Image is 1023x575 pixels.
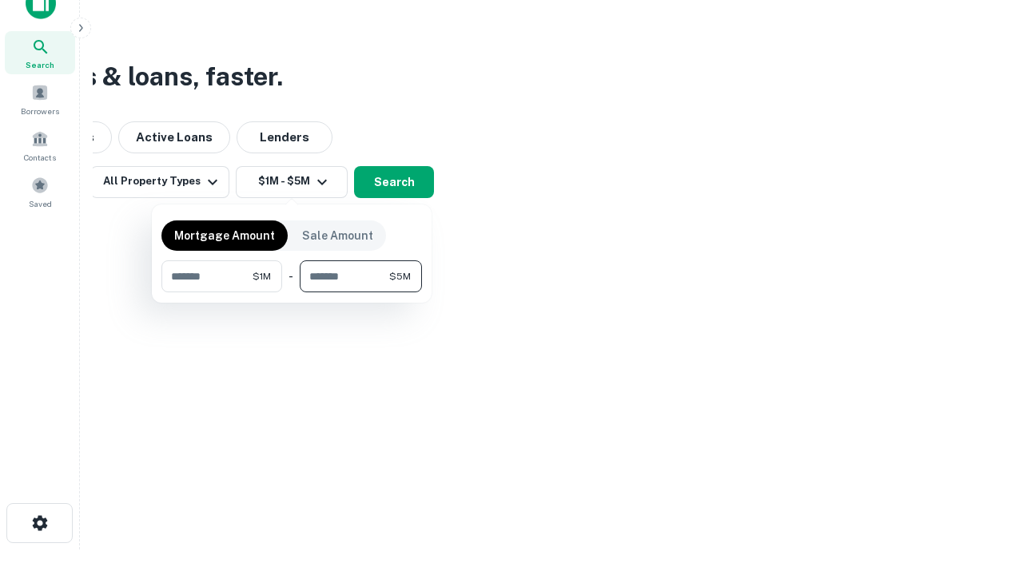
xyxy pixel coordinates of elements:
[289,260,293,292] div: -
[943,447,1023,524] iframe: Chat Widget
[389,269,411,284] span: $5M
[302,227,373,244] p: Sale Amount
[253,269,271,284] span: $1M
[174,227,275,244] p: Mortgage Amount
